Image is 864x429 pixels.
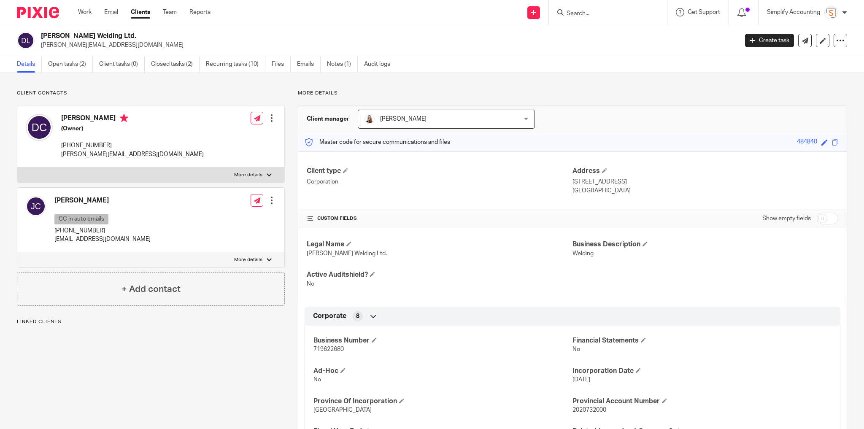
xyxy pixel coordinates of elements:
[307,251,387,256] span: [PERSON_NAME] Welding Ltd.
[572,167,838,175] h4: Address
[572,397,832,406] h4: Provincial Account Number
[17,318,285,325] p: Linked clients
[234,172,262,178] p: More details
[26,114,53,141] img: svg%3E
[327,56,358,73] a: Notes (1)
[104,8,118,16] a: Email
[313,336,572,345] h4: Business Number
[26,196,46,216] img: svg%3E
[572,346,580,352] span: No
[17,90,285,97] p: Client contacts
[307,215,572,222] h4: CUSTOM FIELDS
[54,196,151,205] h4: [PERSON_NAME]
[313,377,321,383] span: No
[364,114,375,124] img: Larissa-headshot-cropped.jpg
[307,178,572,186] p: Corporation
[131,8,150,16] a: Clients
[307,270,572,279] h4: Active Auditshield?
[61,124,204,133] h5: (Owner)
[762,214,811,223] label: Show empty fields
[297,56,321,73] a: Emails
[121,283,181,296] h4: + Add contact
[572,251,594,256] span: Welding
[364,56,397,73] a: Audit logs
[572,367,832,375] h4: Incorporation Date
[272,56,291,73] a: Files
[307,240,572,249] h4: Legal Name
[41,32,594,40] h2: [PERSON_NAME] Welding Ltd.
[17,56,42,73] a: Details
[572,240,838,249] h4: Business Description
[78,8,92,16] a: Work
[307,167,572,175] h4: Client type
[54,214,108,224] p: CC in auto emails
[307,115,349,123] h3: Client manager
[313,312,346,321] span: Corporate
[313,346,344,352] span: 719622680
[313,407,372,413] span: [GEOGRAPHIC_DATA]
[356,312,359,321] span: 8
[17,7,59,18] img: Pixie
[61,150,204,159] p: [PERSON_NAME][EMAIL_ADDRESS][DOMAIN_NAME]
[234,256,262,263] p: More details
[313,397,572,406] h4: Province Of Incorporation
[48,56,93,73] a: Open tasks (2)
[298,90,847,97] p: More details
[313,367,572,375] h4: Ad-Hoc
[745,34,794,47] a: Create task
[380,116,427,122] span: [PERSON_NAME]
[54,235,151,243] p: [EMAIL_ADDRESS][DOMAIN_NAME]
[797,138,817,147] div: 484840
[572,186,838,195] p: [GEOGRAPHIC_DATA]
[767,8,820,16] p: Simplify Accounting
[572,407,606,413] span: 2020732000
[206,56,265,73] a: Recurring tasks (10)
[99,56,145,73] a: Client tasks (0)
[572,336,832,345] h4: Financial Statements
[151,56,200,73] a: Closed tasks (2)
[61,114,204,124] h4: [PERSON_NAME]
[572,377,590,383] span: [DATE]
[307,281,314,287] span: No
[163,8,177,16] a: Team
[688,9,720,15] span: Get Support
[824,6,838,19] img: Screenshot%202023-11-29%20141159.png
[120,114,128,122] i: Primary
[17,32,35,49] img: svg%3E
[189,8,211,16] a: Reports
[572,178,838,186] p: [STREET_ADDRESS]
[566,10,642,18] input: Search
[41,41,732,49] p: [PERSON_NAME][EMAIL_ADDRESS][DOMAIN_NAME]
[61,141,204,150] p: [PHONE_NUMBER]
[54,227,151,235] p: [PHONE_NUMBER]
[305,138,450,146] p: Master code for secure communications and files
